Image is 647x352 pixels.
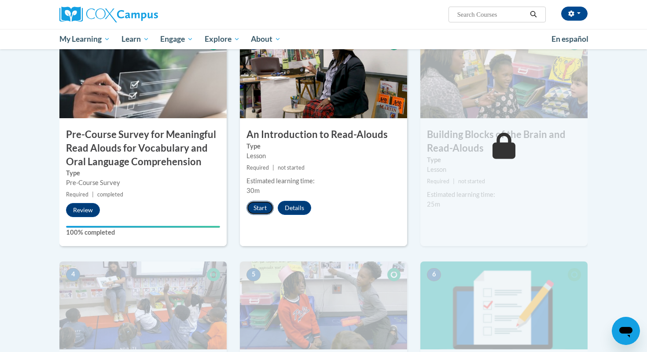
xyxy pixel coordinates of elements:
[66,178,220,188] div: Pre-Course Survey
[427,200,440,208] span: 25m
[59,128,227,168] h3: Pre-Course Survey for Meaningful Read Alouds for Vocabulary and Oral Language Comprehension
[427,155,581,165] label: Type
[240,261,407,349] img: Course Image
[160,34,193,44] span: Engage
[246,176,401,186] div: Estimated learning time:
[59,261,227,349] img: Course Image
[551,34,588,44] span: En español
[59,7,227,22] a: Cox Campus
[66,226,220,228] div: Your progress
[246,201,274,215] button: Start
[59,30,227,118] img: Course Image
[420,30,588,118] img: Course Image
[66,168,220,178] label: Type
[116,29,155,49] a: Learn
[246,187,260,194] span: 30m
[59,7,158,22] img: Cox Campus
[420,128,588,155] h3: Building Blocks of the Brain and Read-Alouds
[456,9,527,20] input: Search Courses
[46,29,601,49] div: Main menu
[427,178,449,185] span: Required
[458,178,485,185] span: not started
[154,29,199,49] a: Engage
[246,142,401,151] label: Type
[246,268,261,281] span: 5
[246,29,287,49] a: About
[240,30,407,118] img: Course Image
[66,228,220,237] label: 100% completed
[66,268,80,281] span: 4
[561,7,588,21] button: Account Settings
[427,190,581,200] div: Estimated learning time:
[240,128,407,142] h3: An Introduction to Read-Alouds
[427,165,581,174] div: Lesson
[66,203,100,217] button: Review
[427,268,441,281] span: 6
[251,34,281,44] span: About
[246,164,269,171] span: Required
[54,29,116,49] a: My Learning
[246,151,401,161] div: Lesson
[453,178,455,185] span: |
[59,34,110,44] span: My Learning
[527,9,540,20] button: Search
[546,30,594,48] a: En español
[199,29,246,49] a: Explore
[272,164,274,171] span: |
[278,164,305,171] span: not started
[278,201,311,215] button: Details
[205,34,240,44] span: Explore
[92,191,94,198] span: |
[420,261,588,349] img: Course Image
[612,317,640,345] iframe: Button to launch messaging window
[97,191,123,198] span: completed
[121,34,149,44] span: Learn
[66,191,88,198] span: Required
